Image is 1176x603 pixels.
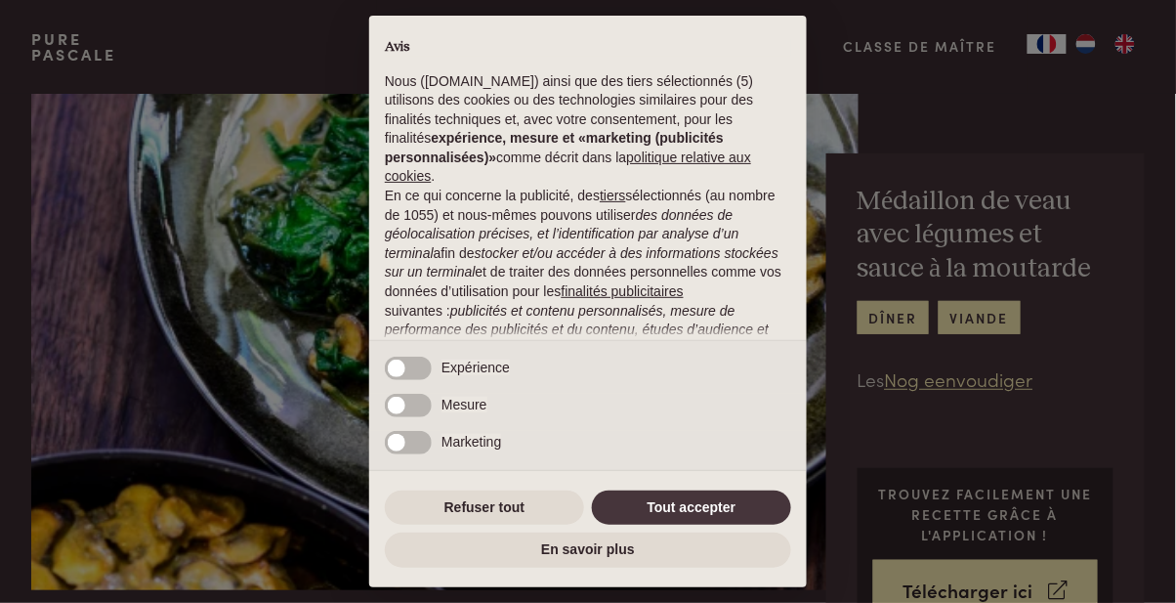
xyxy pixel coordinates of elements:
[385,533,791,568] button: En savoir plus
[385,207,739,261] em: des données de géolocalisation précises, et l’identification par analyse d’un terminal
[385,245,778,280] em: stocker et/ou accéder à des informations stockées sur un terminal
[385,39,791,57] h2: Avis
[385,491,584,526] button: Refuser tout
[562,282,684,302] button: finalités publicitaires
[441,360,510,375] span: Expérience
[385,187,791,359] p: En ce qui concerne la publicité, des sélectionnés (au nombre de 1055) et nous-mêmes pouvons utili...
[441,397,487,412] span: Mesure
[600,187,625,206] button: tiers
[385,130,724,165] strong: expérience, mesure et «marketing (publicités personnalisées)»
[441,434,501,450] span: Marketing
[385,303,769,357] em: publicités et contenu personnalisés, mesure de performance des publicités et du contenu, études d...
[385,72,791,188] p: Nous ([DOMAIN_NAME]) ainsi que des tiers sélectionnés (5) utilisons des cookies ou des technologi...
[592,491,791,526] button: Tout accepter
